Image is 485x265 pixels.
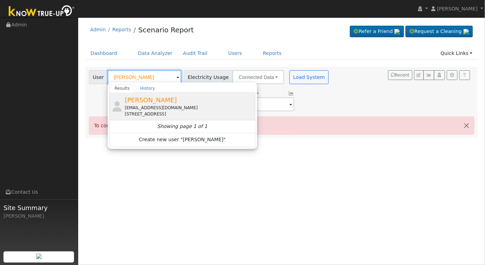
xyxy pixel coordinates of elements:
[223,47,247,60] a: Users
[289,70,329,84] button: Load System
[463,29,469,34] img: retrieve
[109,84,135,93] a: Results
[459,117,474,134] button: Close
[5,4,78,19] img: Know True-Up
[133,47,178,60] a: Data Analyzer
[85,47,123,60] a: Dashboard
[221,97,294,111] input: Select a Rate Schedule
[112,27,131,32] a: Reports
[435,47,478,60] a: Quick Links
[424,70,434,80] button: Multi-Series Graph
[135,84,160,93] a: History
[258,47,287,60] a: Reports
[89,70,108,84] span: User
[447,70,458,80] button: Settings
[108,70,181,84] input: Select a User
[414,70,424,80] button: Edit User
[184,70,233,84] span: Electricity Usage
[94,123,223,128] span: To connect your utility provider, click "Connect Now"
[394,29,400,34] img: retrieve
[459,70,470,80] a: Help Link
[388,70,412,80] button: Recent
[36,254,42,259] img: retrieve
[405,26,473,38] a: Request a Cleaning
[350,26,404,38] a: Refer a Friend
[138,26,194,34] a: Scenario Report
[90,27,106,32] a: Admin
[232,70,284,84] button: Connected Data
[437,6,478,11] span: [PERSON_NAME]
[434,70,445,80] button: Login As
[3,212,74,220] div: [PERSON_NAME]
[3,203,74,212] span: Site Summary
[178,47,213,60] a: Audit Trail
